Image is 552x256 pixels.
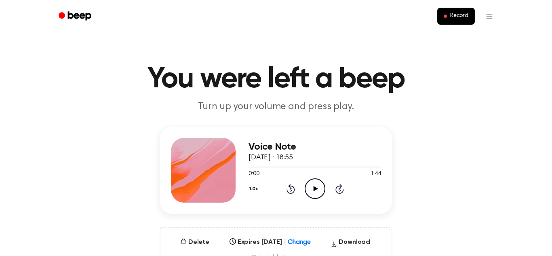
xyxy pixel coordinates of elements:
[480,6,499,26] button: Open menu
[249,170,259,178] span: 0:00
[69,65,483,94] h1: You were left a beep
[121,100,431,114] p: Turn up your volume and press play.
[249,142,381,152] h3: Voice Note
[437,8,475,25] button: Record
[450,13,468,20] span: Record
[249,154,293,161] span: [DATE] · 18:55
[53,8,99,24] a: Beep
[327,237,373,250] button: Download
[177,237,213,247] button: Delete
[249,182,261,196] button: 1.0x
[371,170,381,178] span: 1:44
